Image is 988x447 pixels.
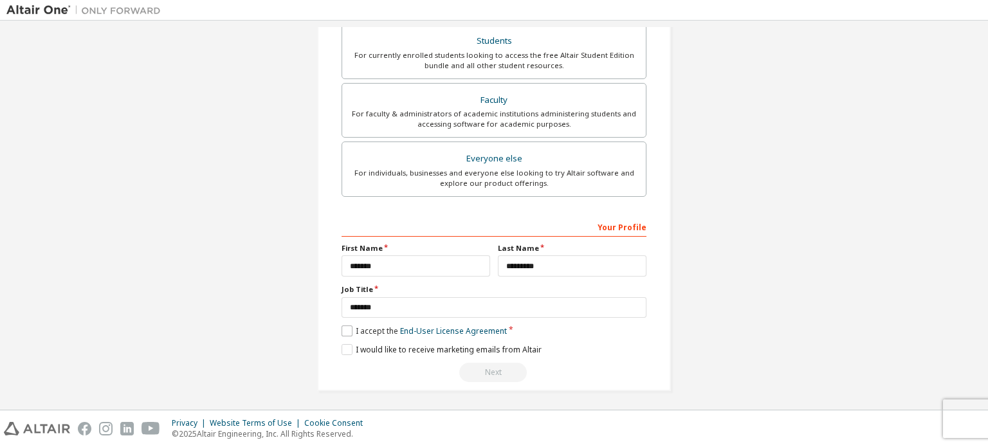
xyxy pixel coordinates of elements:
img: facebook.svg [78,422,91,435]
label: First Name [342,243,490,253]
div: Read and acccept EULA to continue [342,363,646,382]
img: youtube.svg [142,422,160,435]
label: I accept the [342,325,507,336]
p: © 2025 Altair Engineering, Inc. All Rights Reserved. [172,428,370,439]
div: Website Terms of Use [210,418,304,428]
div: Privacy [172,418,210,428]
div: For currently enrolled students looking to access the free Altair Student Edition bundle and all ... [350,50,638,71]
div: Your Profile [342,216,646,237]
label: I would like to receive marketing emails from Altair [342,344,542,355]
div: For individuals, businesses and everyone else looking to try Altair software and explore our prod... [350,168,638,188]
div: Everyone else [350,150,638,168]
a: End-User License Agreement [400,325,507,336]
div: Students [350,32,638,50]
div: Cookie Consent [304,418,370,428]
img: linkedin.svg [120,422,134,435]
div: For faculty & administrators of academic institutions administering students and accessing softwa... [350,109,638,129]
label: Job Title [342,284,646,295]
img: altair_logo.svg [4,422,70,435]
img: instagram.svg [99,422,113,435]
label: Last Name [498,243,646,253]
img: Altair One [6,4,167,17]
div: Faculty [350,91,638,109]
